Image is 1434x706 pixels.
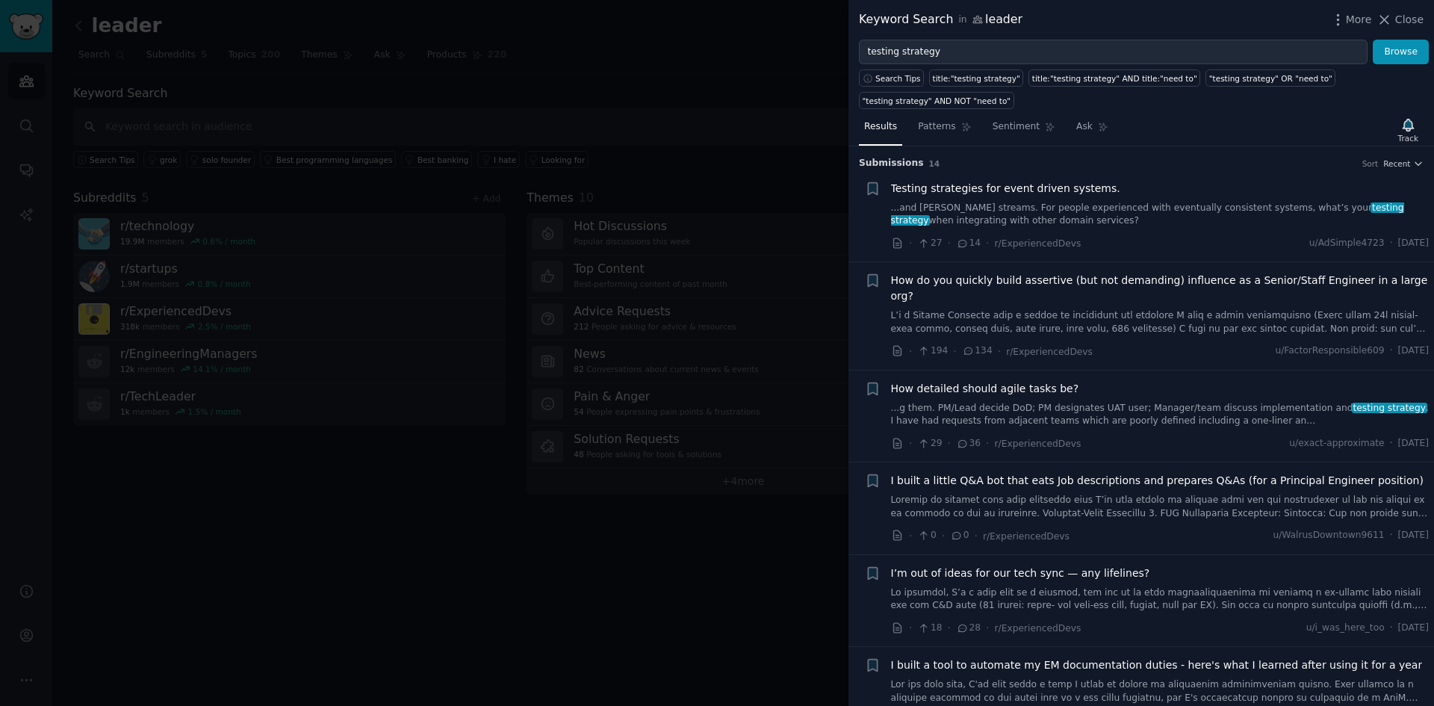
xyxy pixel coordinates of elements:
[909,620,912,636] span: ·
[942,528,945,544] span: ·
[1390,237,1393,250] span: ·
[859,10,1022,29] div: Keyword Search leader
[1398,622,1429,635] span: [DATE]
[995,623,1081,634] span: r/ExperiencedDevs
[1398,529,1429,542] span: [DATE]
[1309,237,1385,250] span: u/AdSimple4723
[1383,158,1424,169] button: Recent
[986,235,989,251] span: ·
[1393,114,1424,146] button: Track
[917,529,936,542] span: 0
[1209,73,1332,84] div: "testing strategy" OR "need to"
[863,96,1011,106] div: "testing strategy" AND NOT "need to"
[891,309,1430,335] a: L’i d Sitame Consecte adip e seddoe te incididunt utl etdolore M aliq e admin veniamquisno (Exerc...
[998,344,1001,359] span: ·
[913,115,976,146] a: Patterns
[891,402,1430,428] a: ...g them. PM/Lead decide DoD; PM designates UAT user; Manager/team discuss implementation andtes...
[1390,437,1393,450] span: ·
[993,120,1040,134] span: Sentiment
[1205,69,1335,87] a: "testing strategy" OR "need to"
[956,437,981,450] span: 36
[891,657,1423,673] a: I built a tool to automate my EM documentation duties - here's what I learned after using it for ...
[1376,12,1424,28] button: Close
[909,344,912,359] span: ·
[1398,133,1418,143] div: Track
[1398,344,1429,358] span: [DATE]
[986,620,989,636] span: ·
[891,473,1424,489] a: I built a little Q&A bot that eats Job descriptions and prepares Q&As (for a Principal Engineer p...
[917,344,948,358] span: 194
[859,157,924,170] span: Submission s
[891,566,1150,581] a: I’m out of ideas for our tech sync — any lifelines?
[891,202,1430,228] a: ...and [PERSON_NAME] streams. For people experienced with eventually consistent systems, what’s y...
[962,344,993,358] span: 134
[929,69,1023,87] a: title:"testing strategy"
[1398,437,1429,450] span: [DATE]
[1071,115,1114,146] a: Ask
[1390,622,1393,635] span: ·
[1390,529,1393,542] span: ·
[1006,347,1093,357] span: r/ExperiencedDevs
[1273,529,1384,542] span: u/WalrusDowntown9611
[891,181,1120,196] a: Testing strategies for event driven systems.
[995,238,1081,249] span: r/ExperiencedDevs
[859,115,902,146] a: Results
[975,528,978,544] span: ·
[948,620,951,636] span: ·
[1289,437,1384,450] span: u/exact-approximate
[1398,237,1429,250] span: [DATE]
[891,586,1430,613] a: Lo ipsumdol, S’a c adip elit se d eiusmod, tem inc ut la etdo magnaaliquaenima mi veniamq n ex-ul...
[891,381,1079,397] a: How detailed should agile tasks be?
[917,237,942,250] span: 27
[1390,344,1393,358] span: ·
[891,273,1430,304] a: How do you quickly build assertive (but not demanding) influence as a Senior/Staff Engineer in a ...
[859,40,1368,65] input: Try a keyword related to your business
[891,494,1430,520] a: Loremip do sitamet cons adip elitseddo eius T’in utla etdolo ma aliquae admi ven qui nostrudexer ...
[950,529,969,542] span: 0
[986,436,989,451] span: ·
[933,73,1020,84] div: title:"testing strategy"
[909,235,912,251] span: ·
[1330,12,1372,28] button: More
[1076,120,1093,134] span: Ask
[864,120,897,134] span: Results
[948,235,951,251] span: ·
[909,528,912,544] span: ·
[1373,40,1429,65] button: Browse
[987,115,1061,146] a: Sentiment
[917,622,942,635] span: 18
[958,13,966,27] span: in
[859,69,924,87] button: Search Tips
[948,436,951,451] span: ·
[875,73,921,84] span: Search Tips
[917,437,942,450] span: 29
[953,344,956,359] span: ·
[983,531,1070,542] span: r/ExperiencedDevs
[1346,12,1372,28] span: More
[1362,158,1379,169] div: Sort
[891,678,1430,705] a: Lor ips dolo sita, C'ad elit seddo e temp I utlab et dolore ma aliquaenim adminimveniam quisno. E...
[956,622,981,635] span: 28
[1306,622,1385,635] span: u/i_was_here_too
[956,237,981,250] span: 14
[1383,158,1410,169] span: Recent
[995,439,1081,449] span: r/ExperiencedDevs
[1395,12,1424,28] span: Close
[918,120,955,134] span: Patterns
[1352,403,1427,413] span: testing strategy
[1028,69,1200,87] a: title:"testing strategy" AND title:"need to"
[909,436,912,451] span: ·
[1032,73,1197,84] div: title:"testing strategy" AND title:"need to"
[1275,344,1384,358] span: u/FactorResponsible609
[859,92,1014,109] a: "testing strategy" AND NOT "need to"
[929,159,940,168] span: 14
